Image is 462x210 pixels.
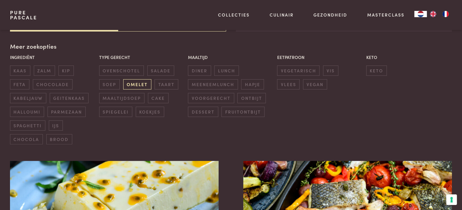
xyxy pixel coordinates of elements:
div: Language [414,11,427,17]
span: meeneemlunch [188,79,238,90]
span: cake [148,93,169,103]
span: vlees [277,79,300,90]
p: Maaltijd [188,54,274,61]
span: fruitontbijt [221,107,264,117]
span: ijs [49,120,63,131]
span: spiegelei [99,107,132,117]
span: chocola [10,134,43,144]
span: vis [323,66,338,76]
span: salade [147,66,174,76]
span: zalm [34,66,55,76]
a: Culinair [270,12,294,18]
span: spaghetti [10,120,45,131]
a: NL [414,11,427,17]
span: ovenschotel [99,66,144,76]
span: feta [10,79,29,90]
a: Masterclass [367,12,404,18]
a: FR [439,11,452,17]
span: kabeljauw [10,93,46,103]
span: diner [188,66,211,76]
span: koekjes [136,107,164,117]
span: halloumi [10,107,44,117]
span: hapje [241,79,264,90]
span: voorgerecht [188,93,234,103]
span: geitenkaas [50,93,89,103]
span: keto [366,66,387,76]
span: vegan [303,79,327,90]
span: soep [99,79,120,90]
span: lunch [214,66,239,76]
span: omelet [123,79,151,90]
a: Collecties [218,12,250,18]
span: parmezaan [48,107,86,117]
p: Keto [366,54,452,61]
button: Uw voorkeuren voor toestemming voor trackingtechnologieën [446,194,457,205]
ul: Language list [427,11,452,17]
span: chocolade [33,79,73,90]
p: Ingrediënt [10,54,96,61]
aside: Language selected: Nederlands [414,11,452,17]
span: vegetarisch [277,66,320,76]
a: PurePascale [10,10,37,20]
span: ontbijt [237,93,266,103]
span: dessert [188,107,218,117]
p: Type gerecht [99,54,185,61]
a: EN [427,11,439,17]
span: kaas [10,66,30,76]
p: Eetpatroon [277,54,363,61]
a: Gezondheid [314,12,348,18]
span: brood [46,134,72,144]
span: maaltijdsoep [99,93,145,103]
span: kip [58,66,74,76]
span: taart [155,79,178,90]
